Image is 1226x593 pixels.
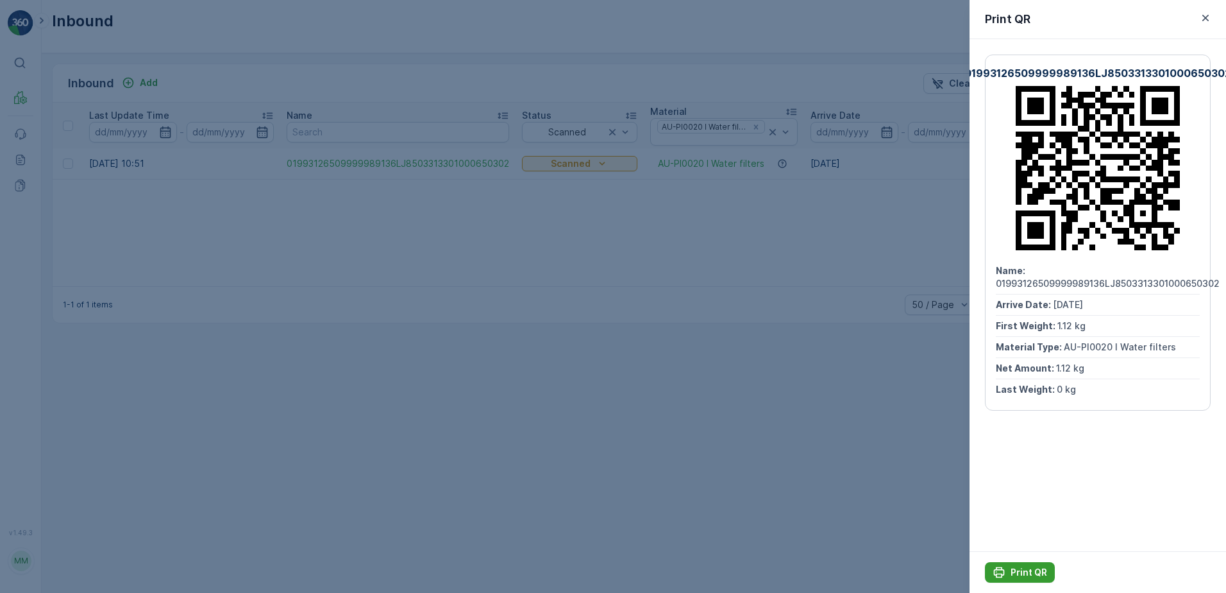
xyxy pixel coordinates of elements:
span: 1.12 kg [1057,320,1086,331]
span: Net Amount : [996,363,1056,374]
span: Material Type : [996,341,1064,352]
p: 01993126509999989136LJ8502241601000650300A [474,11,750,26]
span: Arrive Date : [996,299,1053,310]
span: Arrive Date : [11,232,68,243]
p: Print QR [985,10,1030,28]
span: 1.12 kg [1056,363,1084,374]
span: Net Amount : [11,295,71,306]
span: 0 kg [1057,384,1076,395]
span: 01993126509999989136LJ8502241601000650300A [42,211,273,221]
span: [DATE] [68,232,98,243]
span: Last Weight : [11,316,72,327]
span: Name : [996,265,1025,276]
p: Print QR [1011,566,1047,579]
span: 5.34 kg [71,295,105,306]
span: 0 kg [72,316,91,327]
span: Name : [11,211,42,221]
span: AU-PI0020 I Water filters [1064,341,1176,352]
button: Print QR [985,562,1055,583]
span: [DATE] [1053,299,1083,310]
span: AU-PI0002 I Aluminium flexibles [79,274,224,285]
span: First Weight : [996,320,1057,331]
span: 5.34 kg [72,253,106,264]
span: Material Type : [11,274,79,285]
span: 01993126509999989136LJ8503313301000650302 [996,278,1220,289]
span: First Weight : [11,253,72,264]
span: Last Weight : [996,384,1057,395]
